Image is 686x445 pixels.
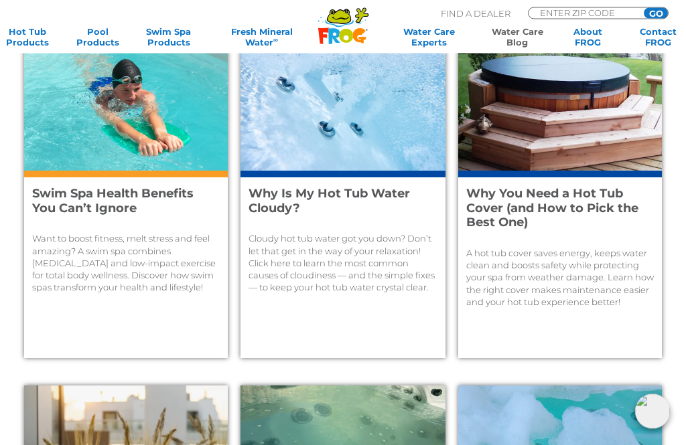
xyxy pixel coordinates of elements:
input: GO [644,8,668,19]
h4: Why Is My Hot Tub Water Cloudy? [249,187,422,216]
a: AboutFROG [561,26,616,48]
a: Underwater shot of hot tub jets. The water is slightly cloudy.Why Is My Hot Tub Water Cloudy?Clou... [241,30,445,359]
p: Find A Dealer [441,7,510,19]
a: A hot tub cover fits snugly on an outdoor wooden hot tubWhy You Need a Hot Tub Cover (and How to ... [458,30,662,359]
p: Want to boost fitness, melt stress and feel amazing? A swim spa combines [MEDICAL_DATA] and low-i... [32,233,220,294]
p: A hot tub cover saves energy, keeps water clean and boosts safety while protecting your spa from ... [466,248,654,308]
input: Zip Code Form [539,8,629,17]
p: Cloudy hot tub water got you down? Don’t let that get in the way of your relaxation! Click here t... [249,233,437,294]
a: Water CareBlog [490,26,545,48]
a: Water CareExperts [385,26,474,48]
a: PoolProducts [70,26,125,48]
img: Underwater shot of hot tub jets. The water is slightly cloudy. [241,30,445,171]
img: openIcon [635,394,670,429]
a: A young girl swims in a swim spa with a kickboard. She is wearing goggles and a blue swimsuit.Swi... [24,30,228,359]
a: Fresh MineralWater∞ [212,26,312,48]
sup: ∞ [273,36,278,43]
h4: Swim Spa Health Benefits You Can’t Ignore [32,187,205,216]
a: ContactFROG [631,26,686,48]
h4: Why You Need a Hot Tub Cover (and How to Pick the Best One) [466,187,639,231]
img: A hot tub cover fits snugly on an outdoor wooden hot tub [458,30,662,171]
img: A young girl swims in a swim spa with a kickboard. She is wearing goggles and a blue swimsuit. [24,30,228,171]
a: Swim SpaProducts [141,26,196,48]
